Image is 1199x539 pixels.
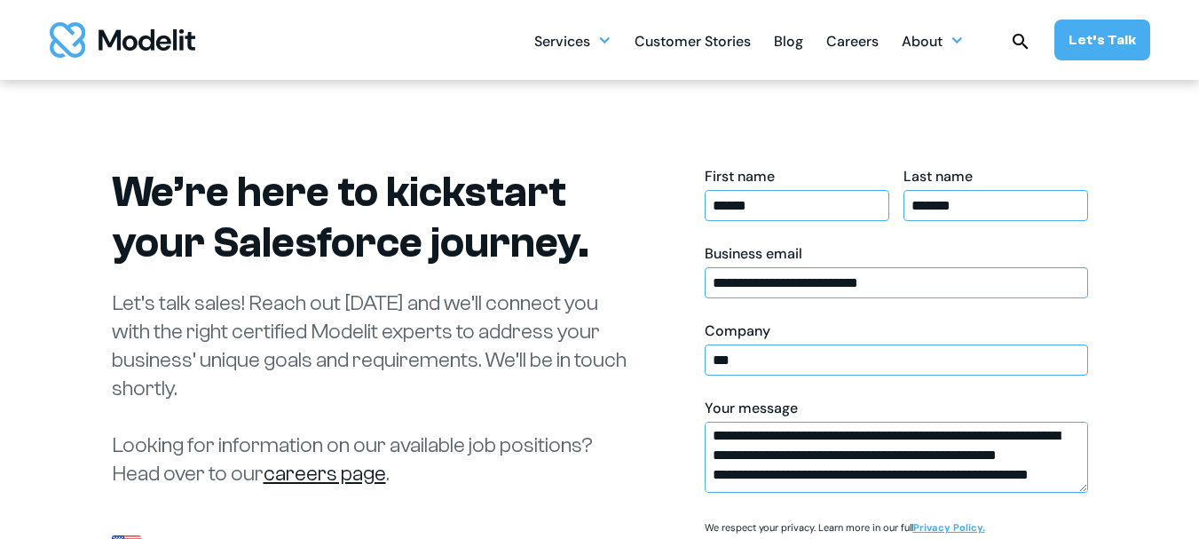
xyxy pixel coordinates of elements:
[826,23,879,58] a: Careers
[913,521,985,534] a: Privacy Policy.
[902,26,943,60] div: About
[903,167,1088,186] div: Last name
[1054,20,1150,60] a: Let’s Talk
[112,289,635,488] p: Let’s talk sales! Reach out [DATE] and we’ll connect you with the right certified Modelit experts...
[50,22,195,58] a: home
[1069,30,1136,50] div: Let’s Talk
[705,399,1088,418] div: Your message
[705,167,889,186] div: First name
[534,23,611,58] div: Services
[902,23,964,58] div: About
[112,167,627,268] h1: We’re here to kickstart your Salesforce journey.
[705,321,1088,341] div: Company
[534,26,590,60] div: Services
[705,244,1088,264] div: Business email
[635,23,751,58] a: Customer Stories
[705,521,985,535] p: We respect your privacy. Learn more in our full
[774,23,803,58] a: Blog
[264,462,386,486] a: careers page
[50,22,195,58] img: modelit logo
[774,26,803,60] div: Blog
[826,26,879,60] div: Careers
[635,26,751,60] div: Customer Stories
